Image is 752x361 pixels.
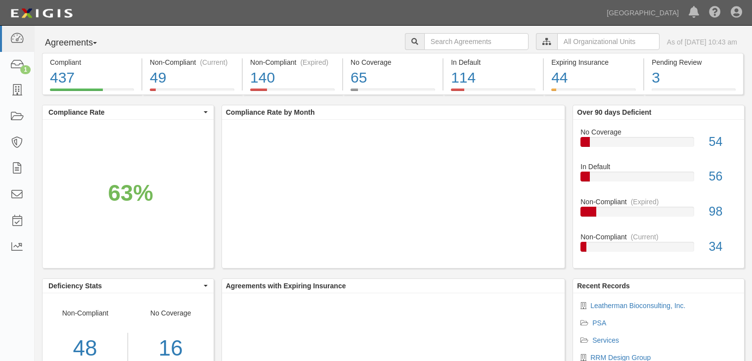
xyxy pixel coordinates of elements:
a: Pending Review3 [644,89,744,96]
a: Non-Compliant(Expired)98 [580,197,737,232]
div: 1 [20,65,31,74]
div: 63% [108,177,153,209]
a: [GEOGRAPHIC_DATA] [602,3,684,23]
a: Non-Compliant(Current)34 [580,232,737,260]
a: In Default56 [580,162,737,197]
b: Over 90 days Deficient [577,108,651,116]
div: Expiring Insurance [551,57,636,67]
b: Compliance Rate by Month [226,108,315,116]
div: (Expired) [631,197,659,207]
div: Compliant [50,57,134,67]
div: No Coverage [351,57,435,67]
div: (Expired) [300,57,328,67]
div: 56 [702,168,744,185]
a: Expiring Insurance44 [544,89,643,96]
a: Non-Compliant(Current)49 [142,89,242,96]
div: 54 [702,133,744,151]
div: 3 [652,67,736,89]
b: Agreements with Expiring Insurance [226,282,346,290]
div: 98 [702,203,744,221]
div: As of [DATE] 10:43 am [667,37,737,47]
div: Non-Compliant [573,232,744,242]
a: No Coverage54 [580,127,737,162]
b: Recent Records [577,282,630,290]
div: In Default [451,57,535,67]
img: logo-5460c22ac91f19d4615b14bd174203de0afe785f0fc80cf4dbbc73dc1793850b.png [7,4,76,22]
div: Non-Compliant (Current) [150,57,234,67]
a: Non-Compliant(Expired)140 [243,89,342,96]
div: (Current) [200,57,227,67]
div: 114 [451,67,535,89]
input: Search Agreements [424,33,529,50]
div: (Current) [631,232,659,242]
div: Non-Compliant (Expired) [250,57,335,67]
button: Agreements [42,33,116,53]
div: Pending Review [652,57,736,67]
button: Deficiency Stats [43,279,214,293]
div: 49 [150,67,234,89]
a: In Default114 [443,89,543,96]
span: Compliance Rate [48,107,201,117]
i: Help Center - Complianz [709,7,721,19]
a: PSA [592,319,606,327]
div: 140 [250,67,335,89]
a: No Coverage65 [343,89,442,96]
input: All Organizational Units [557,33,660,50]
div: 44 [551,67,636,89]
a: Services [592,336,619,344]
button: Compliance Rate [43,105,214,119]
a: Leatherman Bioconsulting, Inc. [590,302,685,310]
div: In Default [573,162,744,172]
div: No Coverage [573,127,744,137]
div: 437 [50,67,134,89]
div: 65 [351,67,435,89]
a: Compliant437 [42,89,141,96]
div: 34 [702,238,744,256]
div: Non-Compliant [573,197,744,207]
span: Deficiency Stats [48,281,201,291]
